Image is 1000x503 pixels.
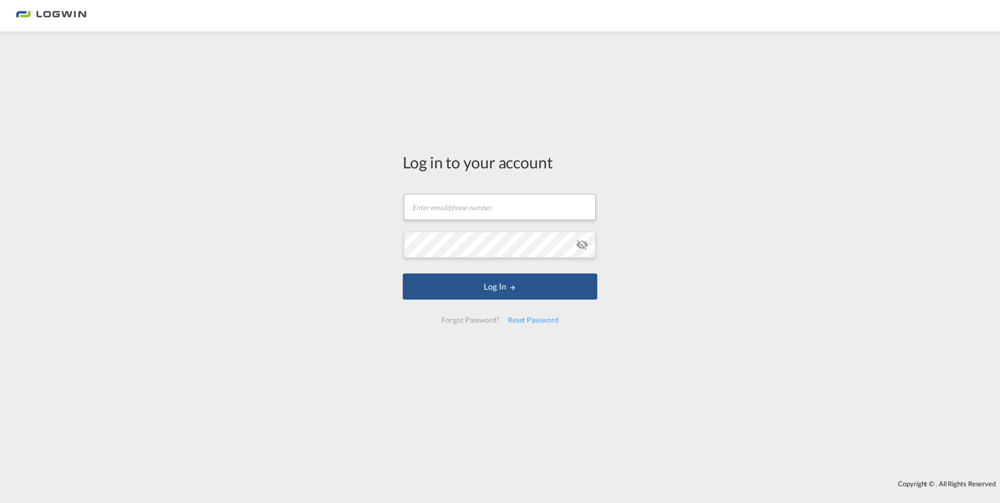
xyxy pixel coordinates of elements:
[576,238,588,251] md-icon: icon-eye-off
[404,194,596,220] input: Enter email/phone number
[437,311,503,329] div: Forgot Password?
[16,4,86,28] img: 2761ae10d95411efa20a1f5e0282d2d7.png
[504,311,563,329] div: Reset Password
[403,273,597,300] button: LOGIN
[403,151,597,173] div: Log in to your account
